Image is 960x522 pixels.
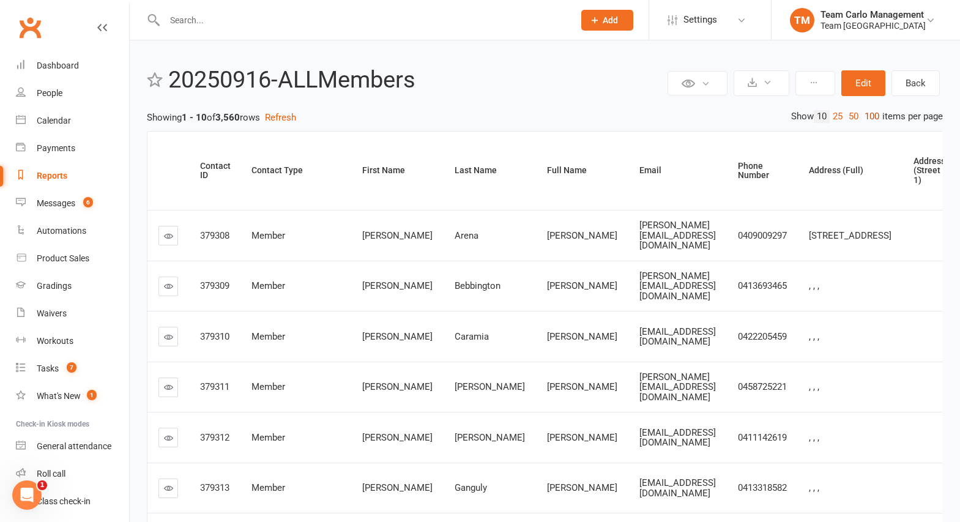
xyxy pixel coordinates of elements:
[547,280,617,291] span: [PERSON_NAME]
[16,460,129,488] a: Roll call
[37,61,79,70] div: Dashboard
[639,326,716,348] span: [EMAIL_ADDRESS][DOMAIN_NAME]
[639,477,716,499] span: [EMAIL_ADDRESS][DOMAIN_NAME]
[814,110,830,123] a: 10
[16,245,129,272] a: Product Sales
[37,281,72,291] div: Gradings
[547,381,617,392] span: [PERSON_NAME]
[37,226,86,236] div: Automations
[639,270,716,302] span: [PERSON_NAME][EMAIL_ADDRESS][DOMAIN_NAME]
[251,432,285,443] span: Member
[362,230,433,241] span: [PERSON_NAME]
[809,381,819,392] span: , , ,
[251,280,285,291] span: Member
[790,8,814,32] div: TM
[37,496,91,506] div: Class check-in
[16,107,129,135] a: Calendar
[37,441,111,451] div: General attendance
[639,427,716,449] span: [EMAIL_ADDRESS][DOMAIN_NAME]
[37,480,47,490] span: 1
[15,12,45,43] a: Clubworx
[547,331,617,342] span: [PERSON_NAME]
[738,162,788,181] div: Phone Number
[603,15,618,25] span: Add
[37,336,73,346] div: Workouts
[16,135,129,162] a: Payments
[16,80,129,107] a: People
[251,482,285,493] span: Member
[809,166,893,175] div: Address (Full)
[820,9,926,20] div: Team Carlo Management
[362,482,433,493] span: [PERSON_NAME]
[809,280,819,291] span: , , ,
[168,67,664,93] h2: 20250916-ALLMembers
[16,52,129,80] a: Dashboard
[16,272,129,300] a: Gradings
[251,166,341,175] div: Contact Type
[455,230,478,241] span: Arena
[147,110,943,125] div: Showing of rows
[67,362,76,373] span: 7
[547,166,619,175] div: Full Name
[738,331,787,342] span: 0422205459
[738,482,787,493] span: 0413318582
[161,12,565,29] input: Search...
[547,432,617,443] span: [PERSON_NAME]
[455,482,487,493] span: Ganguly
[455,331,489,342] span: Caramia
[37,198,75,208] div: Messages
[16,382,129,410] a: What's New1
[37,391,81,401] div: What's New
[362,381,433,392] span: [PERSON_NAME]
[37,469,65,479] div: Roll call
[455,432,525,443] span: [PERSON_NAME]
[215,112,240,123] strong: 3,560
[37,143,75,153] div: Payments
[861,110,882,123] a: 100
[200,331,229,342] span: 379310
[830,110,846,123] a: 25
[37,253,89,263] div: Product Sales
[362,331,433,342] span: [PERSON_NAME]
[820,20,926,31] div: Team [GEOGRAPHIC_DATA]
[200,432,229,443] span: 379312
[809,230,891,241] span: [STREET_ADDRESS]
[738,381,787,392] span: 0458725221
[37,116,71,125] div: Calendar
[16,355,129,382] a: Tasks 7
[251,230,285,241] span: Member
[37,308,67,318] div: Waivers
[455,280,500,291] span: Bebbington
[547,230,617,241] span: [PERSON_NAME]
[37,364,59,373] div: Tasks
[913,157,945,185] div: Address (Street 1)
[809,331,819,342] span: , , ,
[362,280,433,291] span: [PERSON_NAME]
[265,110,296,125] button: Refresh
[16,162,129,190] a: Reports
[683,6,717,34] span: Settings
[639,166,717,175] div: Email
[200,162,231,181] div: Contact ID
[639,371,716,403] span: [PERSON_NAME][EMAIL_ADDRESS][DOMAIN_NAME]
[16,190,129,217] a: Messages 6
[581,10,633,31] button: Add
[891,70,940,96] a: Back
[200,280,229,291] span: 379309
[791,110,943,123] div: Show items per page
[200,482,229,493] span: 379313
[12,480,42,510] iframe: Intercom live chat
[809,482,819,493] span: , , ,
[16,300,129,327] a: Waivers
[738,280,787,291] span: 0413693465
[738,432,787,443] span: 0411142619
[200,230,229,241] span: 379308
[738,230,787,241] span: 0409009297
[182,112,207,123] strong: 1 - 10
[455,166,526,175] div: Last Name
[37,171,67,181] div: Reports
[16,433,129,460] a: General attendance kiosk mode
[362,432,433,443] span: [PERSON_NAME]
[37,88,62,98] div: People
[16,488,129,515] a: Class kiosk mode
